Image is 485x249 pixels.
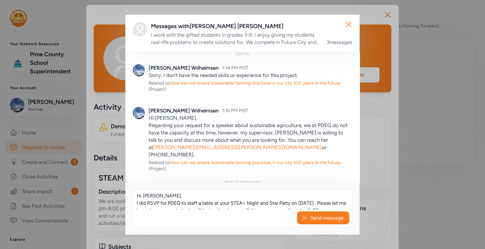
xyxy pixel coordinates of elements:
span: How can we create sustainable farming practices in our city 100 years in the future. [170,80,341,86]
div: [DATE] [235,51,250,57]
textarea: Hi [PERSON_NAME], I did RSVP for PDEQ to staff a table at your STEA< Night and Star Party on [DAT... [133,190,352,209]
a: [PERSON_NAME][EMAIL_ADDRESS][PERSON_NAME][DOMAIN_NAME] [153,144,322,150]
button: Send message [297,211,349,224]
span: Related to (Project) [149,80,341,92]
img: Avatar [133,107,145,119]
div: I work with the gifted students in grades 3-8. I enjoy giving my students real-life problems to c... [151,31,319,46]
p: Hi [PERSON_NAME], Regarding your request for a speaker about sustainable agriculture, we at PDEQ ... [149,114,352,158]
span: Send message [310,214,344,222]
img: Avatar [133,64,145,76]
div: [PERSON_NAME] Wilhelmsen [149,107,219,114]
span: Related to (Project) [149,160,341,171]
div: 3 messages [327,38,352,46]
div: [PERSON_NAME] Wilhelmsen [149,64,219,71]
img: Avatar [133,22,147,37]
div: End of messages [225,179,260,185]
p: Sorry, I don't have the needed skills or experience for this project. [149,71,352,79]
span: 1:16 PM MST [222,108,248,113]
span: How can we create sustainable farming practices in our city 100 years in the future. [170,160,341,165]
div: Messages with [PERSON_NAME] [PERSON_NAME] [151,22,352,31]
span: 1:14 PM MST [222,65,248,71]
